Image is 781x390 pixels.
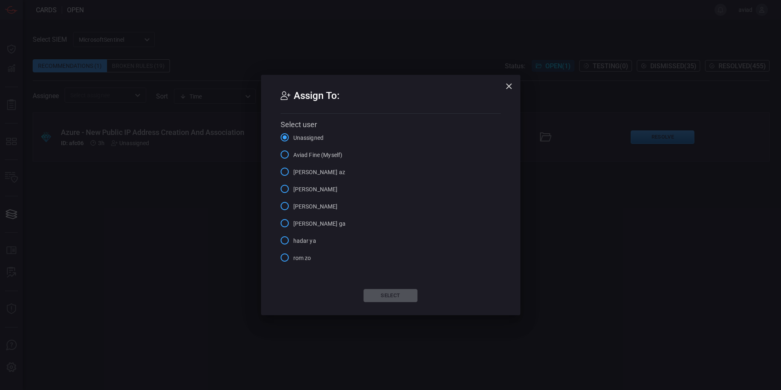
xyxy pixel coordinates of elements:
h2: Assign To: [281,88,501,114]
span: [PERSON_NAME] ga [293,220,346,228]
span: Unassigned [293,134,324,142]
span: [PERSON_NAME] [293,202,338,211]
span: Aviad Fine (Myself) [293,151,343,159]
span: [PERSON_NAME] az [293,168,345,177]
span: [PERSON_NAME] [293,185,338,194]
span: Select user [281,120,317,129]
span: hadar ya [293,237,316,245]
span: rom zo [293,254,311,262]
